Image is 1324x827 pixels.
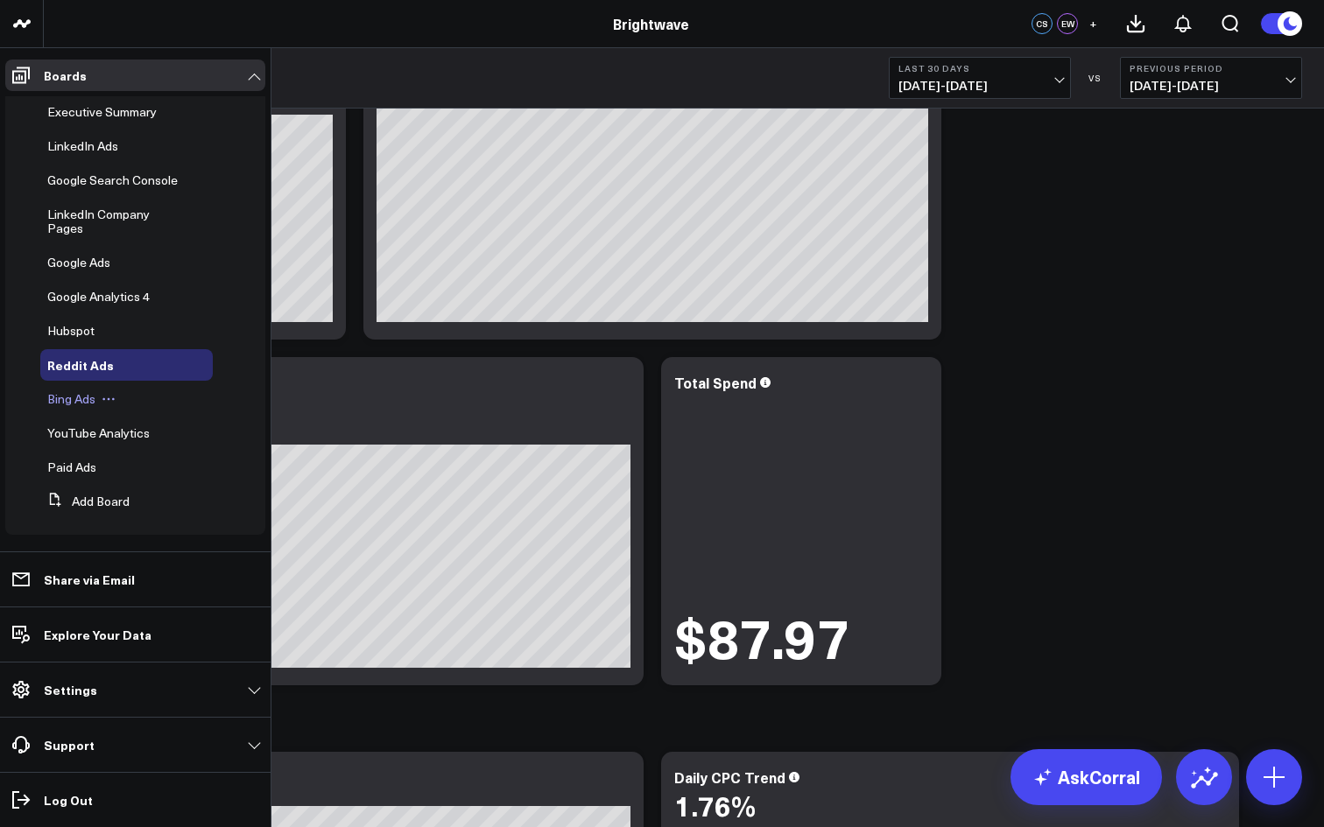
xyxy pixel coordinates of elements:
a: AskCorral [1011,749,1162,805]
div: CS [1032,13,1053,34]
button: Add Board [40,486,130,517]
span: Paid Ads [47,459,96,475]
div: Daily CPC Trend [674,767,785,787]
p: Boards [44,68,87,82]
button: Previous Period[DATE]-[DATE] [1120,57,1302,99]
a: Bing Ads [47,392,95,406]
span: [DATE] - [DATE] [1130,79,1292,93]
b: Last 30 Days [898,63,1061,74]
p: Support [44,738,95,752]
a: Brightwave [613,14,689,33]
span: + [1089,18,1097,30]
p: Log Out [44,793,93,807]
span: YouTube Analytics [47,424,150,441]
a: Reddit Ads [47,358,114,372]
a: LinkedIn Ads [47,139,118,153]
span: Executive Summary [47,103,157,120]
a: LinkedIn Company Pages [47,207,187,235]
p: Explore Your Data [44,627,151,641]
a: Log Out [5,784,265,816]
span: Reddit Ads [47,356,114,374]
button: Last 30 Days[DATE]-[DATE] [889,57,1071,99]
div: Previous: 0 [79,431,630,445]
span: LinkedIn Ads [47,137,118,154]
div: VS [1080,73,1111,83]
span: [DATE] - [DATE] [898,79,1061,93]
a: YouTube Analytics [47,426,150,440]
button: + [1082,13,1103,34]
div: $87.97 [674,609,849,663]
span: Google Analytics 4 [47,288,150,305]
div: Total Spend [674,373,757,392]
a: Google Ads [47,256,110,270]
p: Share via Email [44,572,135,586]
span: Hubspot [47,322,95,339]
a: Google Search Console [47,173,178,187]
span: Google Ads [47,254,110,270]
a: Paid Ads [47,460,96,474]
a: Google Analytics 4 [47,290,150,304]
a: Hubspot [47,324,95,338]
div: EW [1057,13,1078,34]
a: Executive Summary [47,105,157,119]
p: Settings [44,683,97,697]
div: 1.76% [674,789,756,821]
span: Google Search Console [47,172,178,188]
b: Previous Period [1130,63,1292,74]
span: Bing Ads [47,390,95,407]
span: LinkedIn Company Pages [47,206,150,236]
